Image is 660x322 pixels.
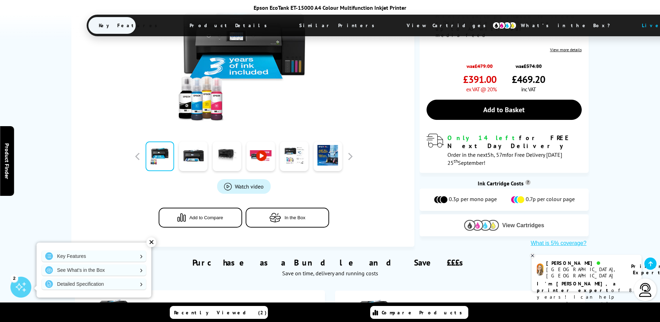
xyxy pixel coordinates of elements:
div: 2 [10,274,18,282]
span: Key Features [88,17,172,34]
span: 0.3p per mono page [449,195,497,204]
span: £391.00 [463,73,496,86]
span: View Cartridges [396,16,503,34]
a: Epson EcoTank ET-15000 + Ink Bottle Value Pack CMY (6,000 Pages) K (7,500 Pages) [436,302,582,316]
span: Recently Viewed (2) [174,309,267,316]
span: What’s in the Box? [510,17,627,34]
div: Epson EcoTank ET-15000 A4 Colour Multifunction Inkjet Printer [87,4,574,11]
span: 0.7p per colour page [526,195,575,204]
div: [PERSON_NAME] [546,260,622,266]
span: Add to Compare [189,215,223,220]
a: Recently Viewed (2) [170,306,268,319]
a: Add to Basket [427,100,582,120]
span: was [463,59,496,69]
div: Purchase as a Bundle and Save £££s [71,247,588,280]
strike: £479.00 [475,63,493,69]
span: inc VAT [521,86,536,93]
span: £469.20 [512,73,545,86]
p: of 8 years! I can help you choose the right product [537,281,636,314]
img: cmyk-icon.svg [492,22,517,29]
span: was [512,59,545,69]
span: ex VAT @ 20% [466,86,496,93]
div: Ink Cartridge Costs [420,180,589,187]
img: Epson EcoTank ET-15000 + Ink Bottle Value Pack CMY (6,000 Pages) K (7,500 Pages) [360,294,388,322]
span: Compare Products [382,309,466,316]
div: modal_delivery [427,134,582,166]
sup: Cost per page [525,180,531,185]
button: Add to Compare [159,208,242,228]
a: Product_All_Videos [217,179,271,194]
button: View Cartridges [425,220,583,231]
div: [GEOGRAPHIC_DATA], [GEOGRAPHIC_DATA] [546,266,622,279]
div: for FREE Next Day Delivery [447,134,582,150]
img: Epson EcoTank ET-15000 + Black Ink Bottle (7,500 Pages) [137,299,154,316]
span: Similar Printers [289,17,389,34]
span: Order in the next for Free Delivery [DATE] 25 September! [447,151,562,166]
img: Epson EcoTank ET-15000 + Ink Bottle Value Pack CMY (6,000 Pages) K (7,500 Pages) [397,299,414,317]
button: In the Box [246,208,329,228]
div: Save on time, delivery and running costs [80,270,580,277]
span: Only 14 left [447,134,519,142]
a: See What's in the Box [42,264,146,276]
a: Compare Products [370,306,468,319]
span: Product Finder [3,143,10,179]
div: ✕ [146,237,156,247]
img: user-headset-light.svg [638,283,652,297]
b: I'm [PERSON_NAME], a printer expert [537,281,618,293]
span: 5h, 57m [487,151,507,158]
strike: £574.80 [524,63,542,69]
button: What is 5% coverage? [529,240,589,247]
a: Key Features [42,251,146,262]
sup: th [454,158,458,164]
img: amy-livechat.png [537,263,543,276]
a: Detailed Specification [42,278,146,290]
img: Cartridges [464,220,499,231]
span: In the Box [285,215,305,220]
span: Product Details [179,17,281,34]
a: View more details [550,47,582,52]
span: View Cartridges [502,222,544,229]
span: Watch video [235,183,264,190]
